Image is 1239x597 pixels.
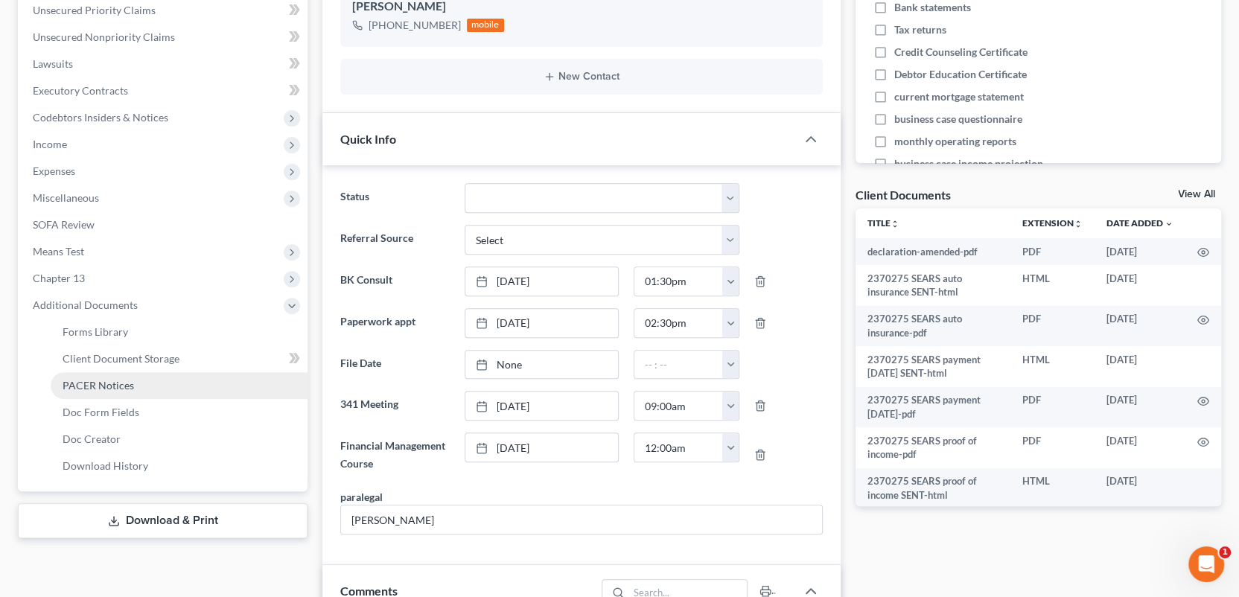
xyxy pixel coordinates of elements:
[63,325,128,338] span: Forms Library
[634,309,723,337] input: -- : --
[21,51,308,77] a: Lawsuits
[1095,346,1185,387] td: [DATE]
[1095,238,1185,265] td: [DATE]
[634,433,723,462] input: -- : --
[1178,189,1215,199] a: View All
[1010,265,1095,306] td: HTML
[33,84,128,97] span: Executory Contracts
[333,225,457,255] label: Referral Source
[51,319,308,345] a: Forms Library
[33,138,67,150] span: Income
[18,503,308,538] a: Download & Print
[856,306,1010,347] td: 2370275 SEARS auto insurance-pdf
[1010,306,1095,347] td: PDF
[867,217,899,229] a: Titleunfold_more
[856,265,1010,306] td: 2370275 SEARS auto insurance SENT-html
[894,134,1016,149] span: monthly operating reports
[894,112,1022,127] span: business case questionnaire
[51,372,308,399] a: PACER Notices
[1010,346,1095,387] td: HTML
[333,308,457,338] label: Paperwork appt
[1095,468,1185,509] td: [DATE]
[1188,546,1224,582] iframe: Intercom live chat
[51,453,308,479] a: Download History
[1010,387,1095,428] td: PDF
[33,165,75,177] span: Expenses
[1106,217,1173,229] a: Date Added expand_more
[894,67,1027,82] span: Debtor Education Certificate
[891,220,899,229] i: unfold_more
[21,211,308,238] a: SOFA Review
[33,298,138,311] span: Additional Documents
[1219,546,1231,558] span: 1
[63,432,121,445] span: Doc Creator
[465,433,618,462] a: [DATE]
[465,392,618,420] a: [DATE]
[856,468,1010,509] td: 2370275 SEARS proof of income SENT-html
[341,505,822,534] input: --
[1010,468,1095,509] td: HTML
[894,45,1028,60] span: Credit Counseling Certificate
[340,489,383,505] div: paralegal
[333,350,457,380] label: File Date
[33,218,95,231] span: SOFA Review
[856,346,1010,387] td: 2370275 SEARS payment [DATE] SENT-html
[1165,220,1173,229] i: expand_more
[333,183,457,213] label: Status
[465,267,618,296] a: [DATE]
[1095,427,1185,468] td: [DATE]
[340,132,396,146] span: Quick Info
[856,387,1010,428] td: 2370275 SEARS payment [DATE]-pdf
[1095,306,1185,347] td: [DATE]
[63,352,179,365] span: Client Document Storage
[51,399,308,426] a: Doc Form Fields
[333,391,457,421] label: 341 Meeting
[63,379,134,392] span: PACER Notices
[352,71,811,83] button: New Contact
[1095,387,1185,428] td: [DATE]
[33,191,99,204] span: Miscellaneous
[1074,220,1083,229] i: unfold_more
[894,22,946,37] span: Tax returns
[333,432,457,477] label: Financial Management Course
[894,156,1043,171] span: business case income projection
[33,245,84,258] span: Means Test
[33,111,168,124] span: Codebtors Insiders & Notices
[467,19,504,32] div: mobile
[51,345,308,372] a: Client Document Storage
[894,89,1024,104] span: current mortgage statement
[1095,265,1185,306] td: [DATE]
[33,31,175,43] span: Unsecured Nonpriority Claims
[1010,238,1095,265] td: PDF
[63,406,139,418] span: Doc Form Fields
[333,266,457,296] label: BK Consult
[21,77,308,104] a: Executory Contracts
[1022,217,1083,229] a: Extensionunfold_more
[465,351,618,379] a: None
[33,4,156,16] span: Unsecured Priority Claims
[33,272,85,284] span: Chapter 13
[634,267,723,296] input: -- : --
[634,351,723,379] input: -- : --
[465,309,618,337] a: [DATE]
[1010,427,1095,468] td: PDF
[369,18,461,33] div: [PHONE_NUMBER]
[856,187,951,202] div: Client Documents
[856,427,1010,468] td: 2370275 SEARS proof of income-pdf
[63,459,148,472] span: Download History
[634,392,723,420] input: -- : --
[33,57,73,70] span: Lawsuits
[51,426,308,453] a: Doc Creator
[856,238,1010,265] td: declaration-amended-pdf
[21,24,308,51] a: Unsecured Nonpriority Claims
